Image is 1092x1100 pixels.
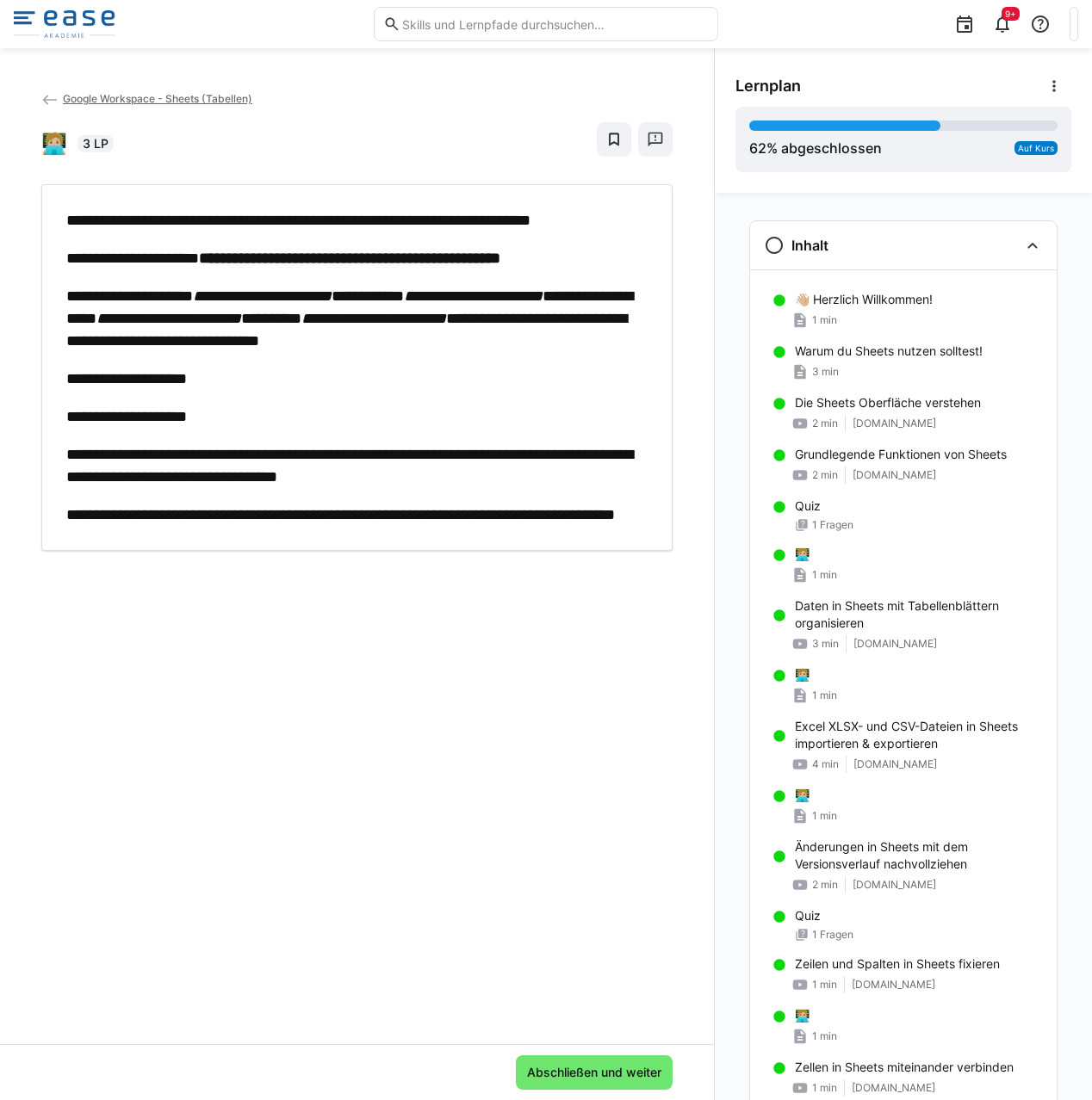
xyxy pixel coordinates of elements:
span: [DOMAIN_NAME] [853,417,936,430]
span: 1 min [812,568,837,582]
button: Abschließen und weiter [516,1055,673,1090]
p: Änderungen in Sheets mit dem Versionsverlauf nachvollziehen [795,838,1043,873]
span: [DOMAIN_NAME] [853,637,937,651]
span: 1 min [812,1029,837,1043]
a: Google Workspace - Sheets (Tabellen) [41,92,252,105]
span: 1 min [812,689,837,702]
span: [DOMAIN_NAME] [853,468,936,482]
span: 3 LP [83,135,109,152]
span: [DOMAIN_NAME] [853,878,936,892]
span: 2 min [812,417,838,430]
p: Quiz [795,907,821,924]
span: 1 Fragen [812,518,853,532]
p: Grundlegende Funktionen von Sheets [795,446,1007,463]
span: 62 [749,139,766,157]
p: 🧑🏼‍💻 [795,666,810,683]
span: 1 min [812,313,837,327]
p: Excel XLSX- und CSV-Dateien in Sheets importieren & exportieren [795,718,1043,752]
p: 🧑🏼‍💻 [795,787,810,804]
span: 9+ [1005,9,1016,19]
span: 3 min [812,637,839,651]
span: 2 min [812,878,838,892]
span: [DOMAIN_NAME] [852,978,935,992]
p: 🧑🏼‍💻 [795,546,810,563]
p: 🧑🏼‍💻 [795,1007,810,1024]
p: Daten in Sheets mit Tabellenblättern organisieren [795,597,1043,632]
input: Skills und Lernpfade durchsuchen… [400,16,709,32]
p: Zellen in Sheets miteinander verbinden [795,1059,1014,1076]
span: 4 min [812,757,839,771]
span: Google Workspace - Sheets (Tabellen) [63,92,252,105]
span: 1 min [812,978,837,992]
div: % abgeschlossen [749,138,882,158]
p: Die Sheets Oberfläche verstehen [795,394,981,411]
h3: Inhalt [791,237,828,254]
span: 1 min [812,1081,837,1095]
span: 1 Fragen [812,928,853,942]
p: Zeilen und Spalten in Sheets fixieren [795,955,1000,973]
p: Warum du Sheets nutzen solltest! [795,343,983,360]
p: 👋🏼 Herzlich Willkommen! [795,291,933,308]
h2: 🧑🏼‍💻 [41,131,67,157]
span: 1 min [812,809,837,823]
span: 3 min [812,365,839,379]
span: [DOMAIN_NAME] [852,1081,935,1095]
span: 2 min [812,468,838,482]
span: Lernplan [735,77,801,96]
p: Quiz [795,497,821,515]
span: Auf Kurs [1018,143,1054,153]
span: Abschließen und weiter [524,1064,664,1081]
span: [DOMAIN_NAME] [853,757,937,771]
